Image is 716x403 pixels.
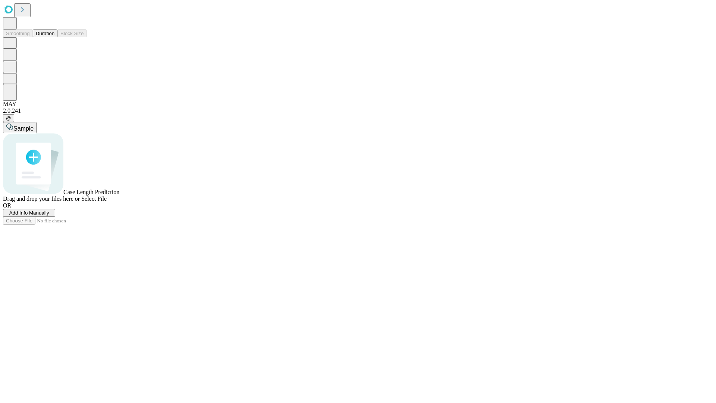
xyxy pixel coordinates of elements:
[33,29,57,37] button: Duration
[13,125,34,132] span: Sample
[3,209,55,217] button: Add Info Manually
[81,196,107,202] span: Select File
[3,29,33,37] button: Smoothing
[6,115,11,121] span: @
[3,196,80,202] span: Drag and drop your files here or
[3,122,37,133] button: Sample
[57,29,87,37] button: Block Size
[3,107,713,114] div: 2.0.241
[63,189,119,195] span: Case Length Prediction
[3,101,713,107] div: MAY
[9,210,49,216] span: Add Info Manually
[3,114,14,122] button: @
[3,202,11,209] span: OR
